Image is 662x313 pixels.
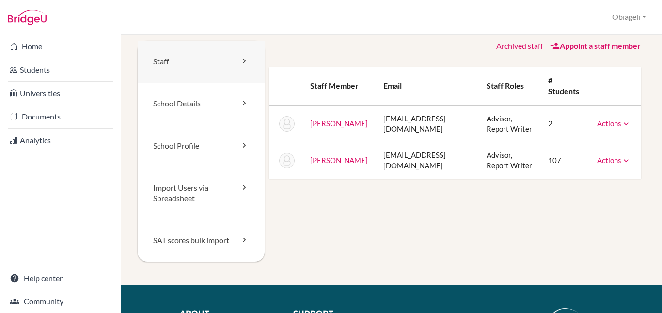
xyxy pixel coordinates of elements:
[2,268,119,288] a: Help center
[302,67,376,105] th: Staff member
[376,105,479,142] td: [EMAIL_ADDRESS][DOMAIN_NAME]
[496,41,543,50] a: Archived staff
[479,67,540,105] th: Staff roles
[597,119,631,128] a: Actions
[540,142,589,179] td: 107
[540,105,589,142] td: 2
[479,142,540,179] td: Advisor, Report Writer
[310,156,368,164] a: [PERSON_NAME]
[597,156,631,164] a: Actions
[138,41,265,83] a: Staff
[310,119,368,128] a: [PERSON_NAME]
[2,37,119,56] a: Home
[8,10,47,25] img: Bridge-U
[479,105,540,142] td: Advisor, Report Writer
[376,67,479,105] th: Email
[540,67,589,105] th: # students
[550,41,641,50] a: Appoint a staff member
[138,83,265,125] a: School Details
[608,8,650,26] button: Obiageli
[376,142,479,179] td: [EMAIL_ADDRESS][DOMAIN_NAME]
[138,220,265,262] a: SAT scores bulk import
[2,292,119,311] a: Community
[279,153,295,168] img: Obiageli Okebugwu
[279,116,295,132] img: Deborah Ajayi
[2,131,119,150] a: Analytics
[2,107,119,126] a: Documents
[2,60,119,79] a: Students
[138,167,265,220] a: Import Users via Spreadsheet
[138,125,265,167] a: School Profile
[2,84,119,103] a: Universities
